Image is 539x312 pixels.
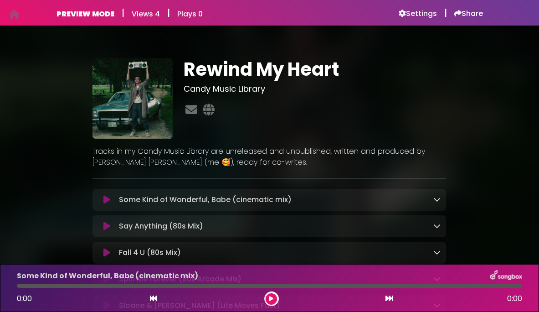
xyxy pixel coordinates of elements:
[399,9,437,18] a: Settings
[119,221,203,232] p: Say Anything (80s Mix)
[184,84,446,94] h3: Candy Music Library
[177,10,203,18] h6: Plays 0
[92,146,446,168] p: Tracks in my Candy Music Library are unreleased and unpublished, written and produced by [PERSON_...
[56,10,114,18] h6: PREVIEW MODE
[119,247,181,258] p: Fall 4 U (80s Mix)
[132,10,160,18] h6: Views 4
[444,7,447,18] h5: |
[119,194,292,205] p: Some Kind of Wonderful, Babe (cinematic mix)
[507,293,522,304] span: 0:00
[184,58,446,80] h1: Rewind My Heart
[122,7,124,18] h5: |
[454,9,483,18] a: Share
[17,293,32,304] span: 0:00
[490,270,522,282] img: songbox-logo-white.png
[17,270,198,281] p: Some Kind of Wonderful, Babe (cinematic mix)
[92,58,173,139] img: A8trLpnATcGuCrfaRj8b
[167,7,170,18] h5: |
